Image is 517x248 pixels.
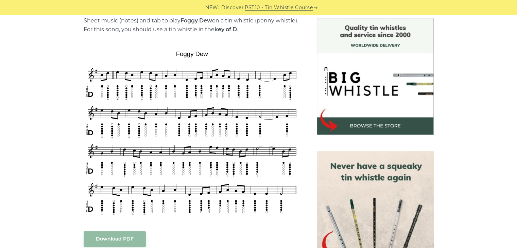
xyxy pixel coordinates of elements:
img: BigWhistle Tin Whistle Store [317,18,434,135]
span: NEW: [205,4,219,12]
p: Sheet music (notes) and tab to play on a tin whistle (penny whistle). For this song, you should u... [84,16,300,34]
span: Discover [221,4,244,12]
img: Foggy Dew Tin Whistle Tab & Sheet Music [84,48,300,217]
a: Download PDF [84,231,146,247]
strong: Foggy Dew [180,17,212,24]
a: PST10 - Tin Whistle Course [245,4,313,12]
strong: key of D [214,26,237,33]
